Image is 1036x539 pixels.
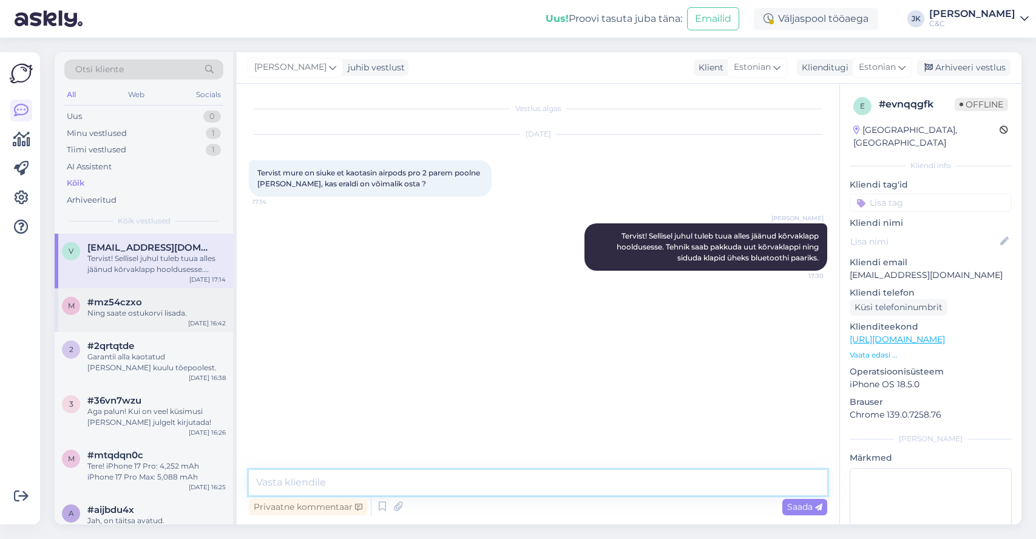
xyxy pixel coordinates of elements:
[69,399,73,408] span: 3
[189,373,226,382] div: [DATE] 16:38
[87,351,226,373] div: Garantii alla kaotatud [PERSON_NAME] kuulu tõepoolest.
[249,499,367,515] div: Privaatne kommentaar
[929,19,1015,29] div: C&C
[850,217,1012,229] p: Kliendi nimi
[850,365,1012,378] p: Operatsioonisüsteem
[69,246,73,256] span: v
[617,231,821,262] span: Tervist! Sellisel juhul tuleb tuua alles jäänud kõrvaklapp hooldusesse. Tehnik saab pakkuda uut k...
[87,297,142,308] span: #mz54czxo
[850,235,998,248] input: Lisa nimi
[694,61,723,74] div: Klient
[787,501,822,512] span: Saada
[87,504,134,515] span: #aijbdu4x
[734,61,771,74] span: Estonian
[687,7,739,30] button: Emailid
[87,308,226,319] div: Ning saate ostukorvi lisada.
[850,350,1012,361] p: Vaata edasi ...
[87,395,141,406] span: #36vn7wzu
[850,396,1012,408] p: Brauser
[859,61,896,74] span: Estonian
[68,454,75,463] span: m
[67,110,82,123] div: Uus
[850,160,1012,171] div: Kliendi info
[87,461,226,483] div: Tere! iPhone 17 Pro: 4,252 mAh iPhone 17 Pro Max: 5,088 mAh
[546,12,682,26] div: Proovi tasuta juba täna:
[850,194,1012,212] input: Lisa tag
[850,408,1012,421] p: Chrome 139.0.7258.76
[69,345,73,354] span: 2
[343,61,405,74] div: juhib vestlust
[75,63,124,76] span: Otsi kliente
[929,9,1015,19] div: [PERSON_NAME]
[10,62,33,85] img: Askly Logo
[118,215,171,226] span: Kõik vestlused
[87,242,214,253] span: vilolen80@gmail.com
[67,194,117,206] div: Arhiveeritud
[87,341,134,351] span: #2qrtqtde
[189,483,226,492] div: [DATE] 16:25
[907,10,924,27] div: JK
[850,256,1012,269] p: Kliendi email
[67,127,127,140] div: Minu vestlused
[87,450,143,461] span: #mtqdqn0c
[879,97,955,112] div: # evnqqgfk
[203,110,221,123] div: 0
[87,253,226,275] div: Tervist! Sellisel juhul tuleb tuua alles jäänud kõrvaklapp hooldusesse. Tehnik saab pakkuda uut k...
[87,406,226,428] div: Aga palun! Kui on veel küsimusi [PERSON_NAME] julgelt kirjutada!
[69,509,74,518] span: a
[249,103,827,114] div: Vestlus algas
[797,61,848,74] div: Klienditugi
[850,378,1012,391] p: iPhone OS 18.5.0
[189,428,226,437] div: [DATE] 16:26
[850,320,1012,333] p: Klienditeekond
[850,286,1012,299] p: Kliendi telefon
[87,515,226,526] div: Jah, on täitsa avatud.
[252,197,298,206] span: 17:14
[955,98,1008,111] span: Offline
[67,177,84,189] div: Kõik
[68,301,75,310] span: m
[188,319,226,328] div: [DATE] 16:42
[257,168,482,188] span: Tervist mure on siuke et kaotasin airpods pro 2 parem poolne [PERSON_NAME], kas eraldi on võimali...
[194,87,223,103] div: Socials
[850,334,945,345] a: [URL][DOMAIN_NAME]
[771,214,824,223] span: [PERSON_NAME]
[917,59,1011,76] div: Arhiveeri vestlus
[850,178,1012,191] p: Kliendi tag'id
[67,161,112,173] div: AI Assistent
[860,101,865,110] span: e
[778,271,824,280] span: 17:30
[206,144,221,156] div: 1
[254,61,327,74] span: [PERSON_NAME]
[850,269,1012,282] p: [EMAIL_ADDRESS][DOMAIN_NAME]
[754,8,878,30] div: Väljaspool tööaega
[206,127,221,140] div: 1
[249,129,827,140] div: [DATE]
[546,13,569,24] b: Uus!
[853,124,1000,149] div: [GEOGRAPHIC_DATA], [GEOGRAPHIC_DATA]
[64,87,78,103] div: All
[850,452,1012,464] p: Märkmed
[929,9,1029,29] a: [PERSON_NAME]C&C
[189,275,226,284] div: [DATE] 17:14
[850,433,1012,444] div: [PERSON_NAME]
[67,144,126,156] div: Tiimi vestlused
[126,87,147,103] div: Web
[850,299,947,316] div: Küsi telefoninumbrit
